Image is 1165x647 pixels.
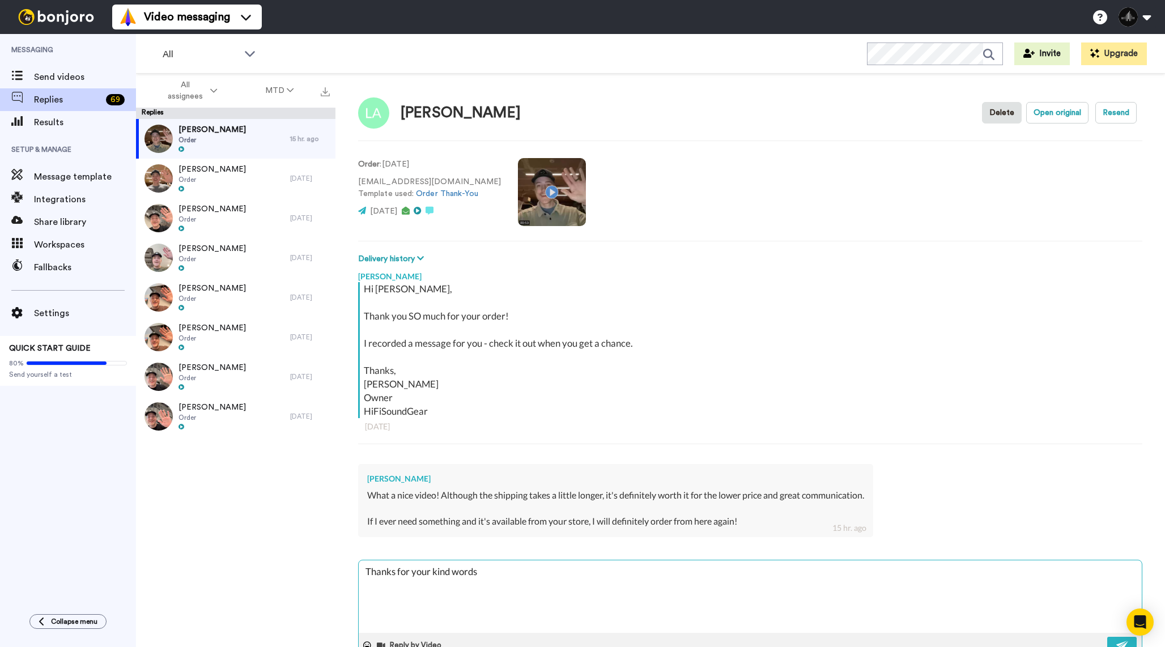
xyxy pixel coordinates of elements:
[178,203,246,215] span: [PERSON_NAME]
[162,79,208,102] span: All assignees
[34,261,136,274] span: Fallbacks
[34,193,136,206] span: Integrations
[136,108,335,119] div: Replies
[1014,42,1070,65] button: Invite
[138,75,241,107] button: All assignees
[178,362,246,373] span: [PERSON_NAME]
[178,254,246,263] span: Order
[290,412,330,421] div: [DATE]
[136,357,335,397] a: [PERSON_NAME]Order[DATE]
[178,334,246,343] span: Order
[370,207,397,215] span: [DATE]
[144,164,173,193] img: b64a30e5-50a6-4696-9e13-3067c30a5896-thumb.jpg
[136,159,335,198] a: [PERSON_NAME]Order[DATE]
[1126,608,1154,636] div: Open Intercom Messenger
[9,359,24,368] span: 80%
[982,102,1022,124] button: Delete
[290,372,330,381] div: [DATE]
[358,253,427,265] button: Delivery history
[365,421,1136,432] div: [DATE]
[178,135,246,144] span: Order
[364,282,1140,418] div: Hi [PERSON_NAME], Thank you SO much for your order! I recorded a message for you - check it out w...
[290,214,330,223] div: [DATE]
[34,307,136,320] span: Settings
[367,489,864,528] div: What a nice video! Although the shipping takes a little longer, it's definitely worth it for the ...
[1095,102,1137,124] button: Resend
[144,204,173,232] img: 5b18b1be-62a9-418c-8762-df2c077d939a-thumb.jpg
[241,80,318,101] button: MTD
[136,198,335,238] a: [PERSON_NAME]Order[DATE]
[144,283,173,312] img: f7c7495a-b2d0-42e7-916e-3a38916b15ce-thumb.jpg
[178,373,246,382] span: Order
[34,238,136,252] span: Workspaces
[367,473,864,484] div: [PERSON_NAME]
[29,614,107,629] button: Collapse menu
[144,402,173,431] img: f707a392-dd45-4e53-96f6-ab8fecb6827a-thumb.jpg
[136,238,335,278] a: [PERSON_NAME]Order[DATE]
[178,322,246,334] span: [PERSON_NAME]
[1026,102,1089,124] button: Open original
[358,160,380,168] strong: Order
[51,617,97,626] span: Collapse menu
[290,293,330,302] div: [DATE]
[178,175,246,184] span: Order
[34,93,101,107] span: Replies
[290,134,330,143] div: 15 hr. ago
[358,176,501,200] p: [EMAIL_ADDRESS][DOMAIN_NAME] Template used:
[358,97,389,129] img: Image of LAURA A CASTILLO
[317,82,333,99] button: Export all results that match these filters now.
[178,243,246,254] span: [PERSON_NAME]
[832,522,866,534] div: 15 hr. ago
[14,9,99,25] img: bj-logo-header-white.svg
[106,94,125,105] div: 69
[9,344,91,352] span: QUICK START GUIDE
[178,283,246,294] span: [PERSON_NAME]
[144,244,173,272] img: cf88f0ee-ff97-4733-8529-736ae7a90826-thumb.jpg
[178,164,246,175] span: [PERSON_NAME]
[136,317,335,357] a: [PERSON_NAME]Order[DATE]
[144,363,173,391] img: 2d9b3a63-8810-499b-9b97-3e419722967f-thumb.jpg
[178,402,246,413] span: [PERSON_NAME]
[290,174,330,183] div: [DATE]
[321,87,330,96] img: export.svg
[144,323,173,351] img: a64b7931-1891-4af5-9ec1-e563011aa9d0-thumb.jpg
[144,9,230,25] span: Video messaging
[178,413,246,422] span: Order
[136,397,335,436] a: [PERSON_NAME]Order[DATE]
[178,215,246,224] span: Order
[34,170,136,184] span: Message template
[34,215,136,229] span: Share library
[119,8,137,26] img: vm-color.svg
[401,105,521,121] div: [PERSON_NAME]
[1081,42,1147,65] button: Upgrade
[358,159,501,171] p: : [DATE]
[290,333,330,342] div: [DATE]
[178,124,246,135] span: [PERSON_NAME]
[34,70,136,84] span: Send videos
[416,190,478,198] a: Order Thank-You
[34,116,136,129] span: Results
[9,370,127,379] span: Send yourself a test
[136,119,335,159] a: [PERSON_NAME]Order15 hr. ago
[290,253,330,262] div: [DATE]
[144,125,173,153] img: a8d81722-cee6-447a-8634-960e93ca98c2-thumb.jpg
[136,278,335,317] a: [PERSON_NAME]Order[DATE]
[359,560,1142,633] textarea: Thanks for your kind words
[178,294,246,303] span: Order
[163,48,239,61] span: All
[358,265,1142,282] div: [PERSON_NAME]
